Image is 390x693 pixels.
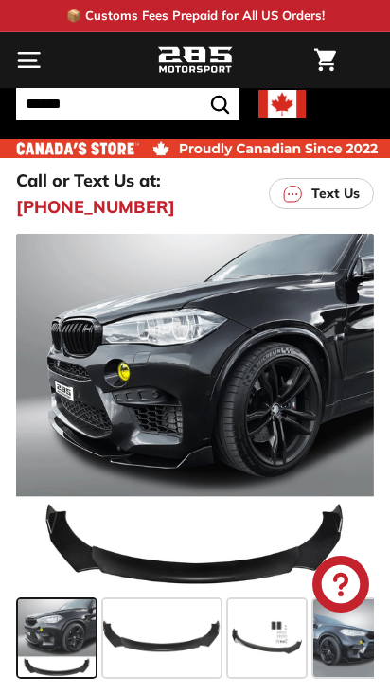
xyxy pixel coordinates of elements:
[157,44,233,77] img: Logo_285_Motorsport_areodynamics_components
[305,33,346,87] a: Cart
[307,556,375,617] inbox-online-store-chat: Shopify online store chat
[16,88,239,120] input: Search
[16,168,161,193] p: Call or Text Us at:
[16,194,175,220] a: [PHONE_NUMBER]
[269,178,374,209] a: Text Us
[66,7,325,26] p: 📦 Customs Fees Prepaid for All US Orders!
[311,184,360,204] p: Text Us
